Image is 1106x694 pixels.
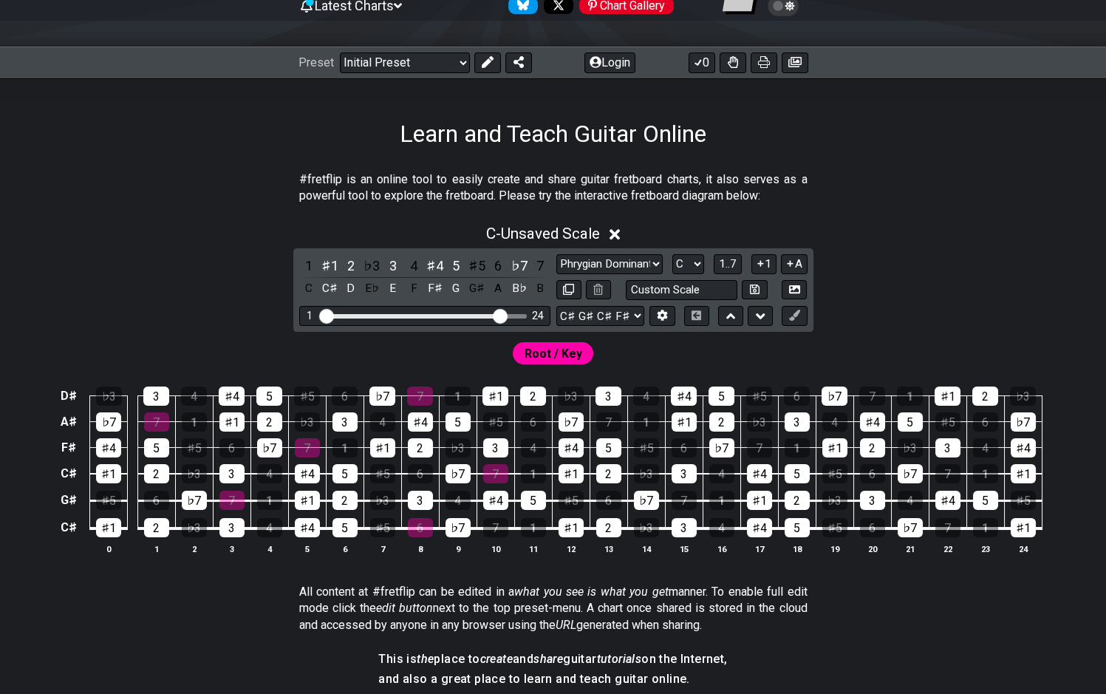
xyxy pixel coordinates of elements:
[486,225,600,242] span: C - Unsaved Scale
[144,412,169,432] div: 7
[530,256,550,276] div: toggle scale degree
[488,279,508,299] div: toggle pitch class
[816,541,853,557] th: 19
[860,412,885,432] div: ♯4
[58,514,80,542] td: C♯
[520,387,546,406] div: 2
[584,52,635,73] button: Login
[782,52,808,73] button: Create image
[973,464,998,483] div: 1
[596,491,621,510] div: 6
[596,518,621,537] div: 2
[782,280,807,300] button: Create Image
[785,464,810,483] div: 5
[404,279,423,299] div: toggle pitch class
[510,279,529,299] div: toggle pitch class
[340,52,470,73] select: Preset
[144,438,169,457] div: 5
[474,52,501,73] button: Edit Preset
[96,387,122,406] div: ♭3
[672,491,697,510] div: 7
[521,518,546,537] div: 1
[781,254,807,274] button: A
[556,254,663,274] select: Scale
[144,491,169,510] div: 6
[219,518,245,537] div: 3
[822,464,847,483] div: ♯5
[782,306,807,326] button: First click edit preset to enable marker editing
[257,438,282,457] div: ♭7
[822,412,847,432] div: 4
[370,464,395,483] div: ♯5
[514,541,552,557] th: 11
[860,464,885,483] div: 6
[295,464,320,483] div: ♯4
[320,256,339,276] div: toggle scale degree
[446,464,471,483] div: ♭7
[144,464,169,483] div: 2
[709,387,734,406] div: 5
[439,541,477,557] th: 9
[822,387,847,406] div: ♭7
[332,387,358,406] div: 6
[175,541,213,557] th: 2
[295,491,320,510] div: ♯1
[426,256,445,276] div: toggle scale degree
[383,279,403,299] div: toggle pitch class
[559,518,584,537] div: ♯1
[332,464,358,483] div: 5
[634,518,659,537] div: ♭3
[213,541,250,557] th: 3
[376,601,433,615] em: edit button
[785,412,810,432] div: 3
[822,438,847,457] div: ♯1
[407,387,433,406] div: 7
[408,438,433,457] div: 2
[973,412,998,432] div: 6
[935,491,960,510] div: ♯4
[684,306,709,326] button: Toggle horizontal chord view
[299,584,808,633] p: All content at #fretflip can be edited in a manner. To enable full edit mode click the next to th...
[672,438,697,457] div: 6
[751,254,776,274] button: 1
[556,280,581,300] button: Copy
[370,491,395,510] div: ♭3
[590,541,627,557] th: 13
[257,491,282,510] div: 1
[446,438,471,457] div: ♭3
[822,491,847,510] div: ♭3
[58,384,80,409] td: D♯
[747,518,772,537] div: ♯4
[483,518,508,537] div: 7
[514,585,669,599] em: what you see is what you get
[182,491,207,510] div: ♭7
[1011,518,1036,537] div: ♯1
[182,518,207,537] div: ♭3
[778,541,816,557] th: 18
[860,438,885,457] div: 2
[785,438,810,457] div: 1
[597,652,642,666] em: tutorials
[709,518,734,537] div: 4
[219,491,245,510] div: 7
[299,256,318,276] div: toggle scale degree
[378,651,727,667] h4: This is place to and guitar on the Internet,
[556,306,644,326] select: Tuning
[477,541,514,557] th: 10
[627,541,665,557] th: 14
[219,387,245,406] div: ♯4
[634,438,659,457] div: ♯5
[859,387,885,406] div: 7
[332,518,358,537] div: 5
[634,491,659,510] div: ♭7
[596,438,621,457] div: 5
[362,256,381,276] div: toggle scale degree
[891,541,929,557] th: 21
[482,387,508,406] div: ♯1
[446,518,471,537] div: ♭7
[751,52,777,73] button: Print
[426,279,445,299] div: toggle pitch class
[718,306,743,326] button: Move up
[822,518,847,537] div: ♯5
[182,438,207,457] div: ♯5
